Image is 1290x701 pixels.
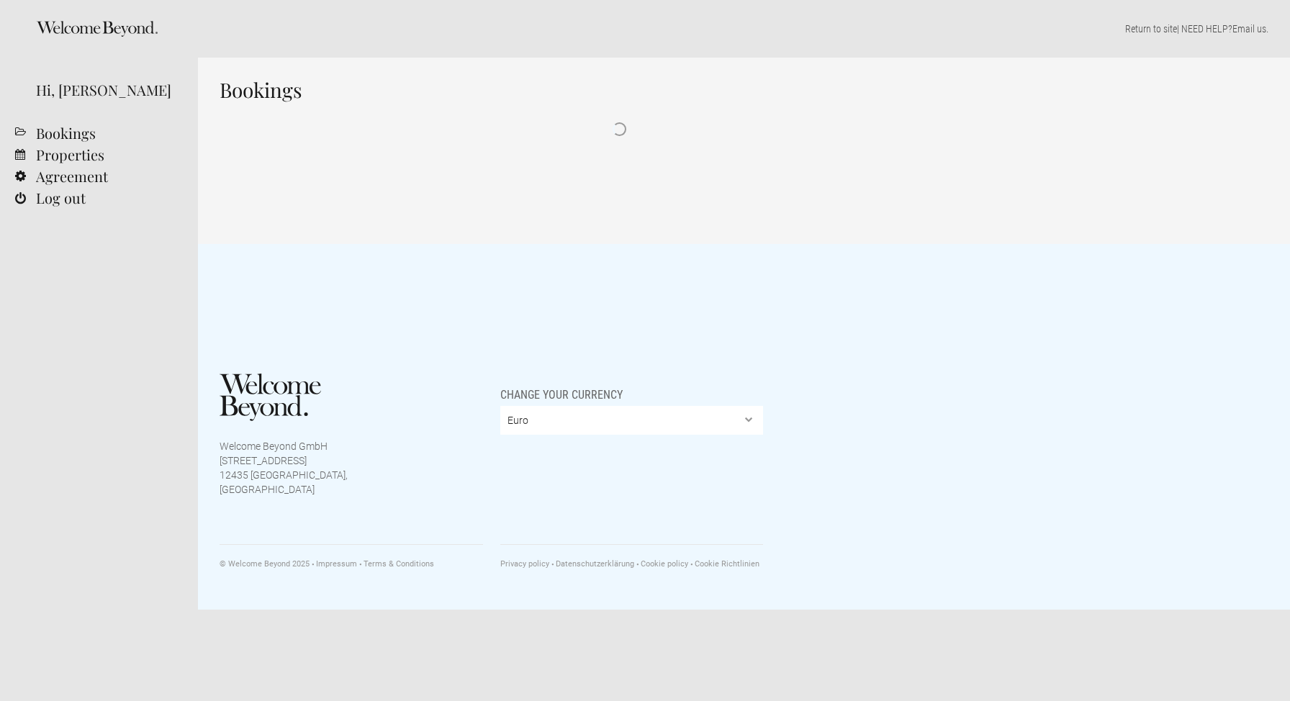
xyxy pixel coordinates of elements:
select: Change your currency [500,406,764,435]
a: Privacy policy [500,559,549,569]
p: | NEED HELP? . [220,22,1268,36]
img: Welcome Beyond [220,374,321,421]
a: Cookie Richtlinien [690,559,759,569]
a: Impressum [312,559,357,569]
span: © Welcome Beyond 2025 [220,559,310,569]
h1: Bookings [220,79,1019,101]
span: Change your currency [500,374,623,402]
a: Return to site [1125,23,1177,35]
a: Email us [1232,23,1266,35]
a: Datenschutzerklärung [551,559,634,569]
div: Hi, [PERSON_NAME] [36,79,176,101]
a: Terms & Conditions [359,559,434,569]
a: Cookie policy [636,559,688,569]
p: Welcome Beyond GmbH [STREET_ADDRESS] 12435 [GEOGRAPHIC_DATA], [GEOGRAPHIC_DATA] [220,439,348,497]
